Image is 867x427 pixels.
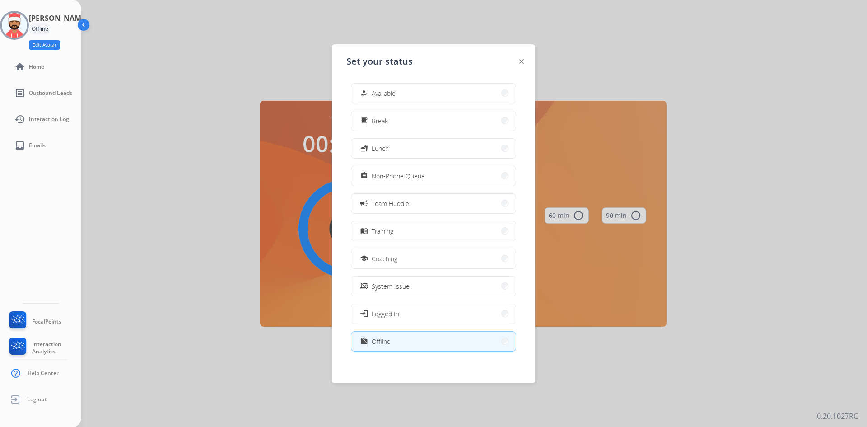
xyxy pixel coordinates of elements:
[27,396,47,403] span: Log out
[2,13,27,38] img: avatar
[372,144,389,153] span: Lunch
[360,282,368,290] mat-icon: phonelink_off
[351,277,516,296] button: System Issue
[360,338,368,345] mat-icon: work_off
[32,341,81,355] span: Interaction Analytics
[360,145,368,152] mat-icon: fastfood
[519,59,524,64] img: close-button
[14,88,25,99] mat-icon: list_alt
[372,116,388,126] span: Break
[14,140,25,151] mat-icon: inbox
[351,84,516,103] button: Available
[29,63,44,70] span: Home
[346,55,413,68] span: Set your status
[7,311,61,332] a: FocalPoints
[351,221,516,241] button: Training
[14,114,25,125] mat-icon: history
[351,304,516,324] button: Logged In
[29,13,88,23] h3: [PERSON_NAME]
[817,411,858,422] p: 0.20.1027RC
[359,199,368,208] mat-icon: campaign
[351,139,516,158] button: Lunch
[29,40,60,50] button: Edit Avatar
[351,332,516,351] button: Offline
[29,23,51,34] div: Offline
[28,370,59,377] span: Help Center
[372,337,391,346] span: Offline
[372,199,409,208] span: Team Huddle
[372,226,393,236] span: Training
[351,249,516,268] button: Coaching
[14,61,25,72] mat-icon: home
[32,318,61,325] span: FocalPoints
[360,117,368,125] mat-icon: free_breakfast
[359,309,368,318] mat-icon: login
[360,227,368,235] mat-icon: menu_book
[372,282,410,291] span: System Issue
[360,172,368,180] mat-icon: assignment
[29,142,46,149] span: Emails
[372,309,399,319] span: Logged In
[29,116,69,123] span: Interaction Log
[360,255,368,263] mat-icon: school
[360,89,368,97] mat-icon: how_to_reg
[7,338,81,358] a: Interaction Analytics
[351,111,516,131] button: Break
[29,89,72,97] span: Outbound Leads
[372,254,397,263] span: Coaching
[372,171,425,181] span: Non-Phone Queue
[351,194,516,213] button: Team Huddle
[351,166,516,186] button: Non-Phone Queue
[372,89,396,98] span: Available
